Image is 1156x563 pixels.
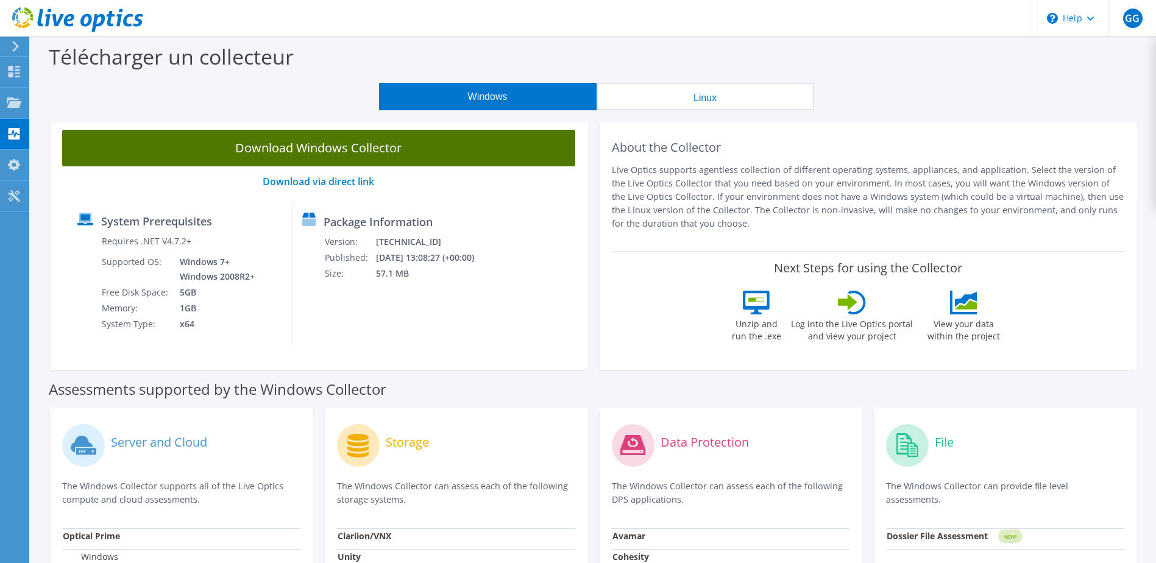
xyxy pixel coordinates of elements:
[338,530,391,542] strong: Clariion/VNX
[102,235,191,247] label: Requires .NET V4.7.2+
[101,254,171,285] td: Supported OS:
[386,436,429,448] label: Storage
[1004,533,1016,540] tspan: NEW!
[63,551,118,563] label: Windows
[337,480,575,506] p: The Windows Collector can assess each of the following storage systems.
[790,314,913,342] label: Log into the Live Optics portal and view your project
[375,250,490,266] td: [DATE] 13:08:27 (+00:00)
[1047,13,1058,24] svg: \n
[728,314,784,342] label: Unzip and run the .exe
[101,316,171,332] td: System Type:
[935,436,954,448] label: File
[324,216,433,228] label: Package Information
[101,300,171,316] td: Memory:
[111,436,207,448] label: Server and Cloud
[62,480,300,506] p: The Windows Collector supports all of the Live Optics compute and cloud assessments.
[324,266,375,281] td: Size:
[597,83,814,110] button: Linux
[338,551,361,562] strong: Unity
[171,300,257,316] td: 1GB
[324,234,375,250] td: Version:
[774,261,962,275] label: Next Steps for using the Collector
[375,234,490,250] td: [TECHNICAL_ID]
[171,316,257,332] td: x64
[661,436,749,448] label: Data Protection
[612,551,649,562] strong: Cohesity
[63,530,120,542] strong: Optical Prime
[612,140,1125,155] h2: About the Collector
[612,480,850,506] p: The Windows Collector can assess each of the following DPS applications.
[101,285,171,300] td: Free Disk Space:
[379,83,597,110] button: Windows
[263,175,374,188] a: Download via direct link
[886,480,1124,506] p: The Windows Collector can provide file level assessments.
[49,43,294,71] label: Télécharger un collecteur
[171,254,257,285] td: Windows 7+ Windows 2008R2+
[375,266,490,281] td: 57.1 MB
[612,163,1125,230] p: Live Optics supports agentless collection of different operating systems, appliances, and applica...
[62,130,575,166] a: Download Windows Collector
[324,250,375,266] td: Published:
[612,530,645,542] strong: Avamar
[49,383,386,395] label: Assessments supported by the Windows Collector
[887,530,988,542] strong: Dossier File Assessment
[171,285,257,300] td: 5GB
[101,215,212,227] label: System Prerequisites
[1123,9,1143,28] span: GG
[920,314,1007,342] label: View your data within the project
